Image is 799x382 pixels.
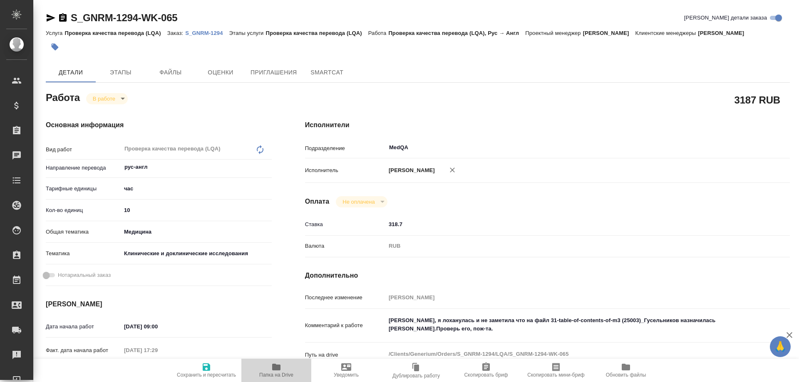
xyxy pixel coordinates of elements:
[386,313,749,336] textarea: [PERSON_NAME], я лоханулась и не заметила что на файл 31-table-of-contents-of-m3 (25003)_Гусельни...
[583,30,635,36] p: [PERSON_NAME]
[90,95,118,102] button: В работе
[151,67,191,78] span: Файлы
[259,372,293,378] span: Папка на Drive
[46,206,121,214] p: Кол-во единиц
[121,344,194,356] input: Пустое поле
[121,225,272,239] div: Медицина
[307,67,347,78] span: SmartCat
[386,239,749,253] div: RUB
[46,30,65,36] p: Услуга
[266,30,368,36] p: Проверка качества перевода (LQA)
[340,198,377,205] button: Не оплачена
[451,359,521,382] button: Скопировать бриф
[46,249,121,258] p: Тематика
[46,323,121,331] p: Дата начала работ
[591,359,661,382] button: Обновить файлы
[46,145,121,154] p: Вид работ
[267,166,269,168] button: Open
[464,372,508,378] span: Скопировать бриф
[305,220,386,229] p: Ставка
[305,166,386,175] p: Исполнитель
[443,161,462,179] button: Удалить исполнителя
[46,120,272,130] h4: Основная информация
[734,93,780,107] h2: 3187 RUB
[71,12,177,23] a: S_GNRM-1294-WK-065
[684,14,767,22] span: [PERSON_NAME] детали заказа
[101,67,141,78] span: Этапы
[167,30,185,36] p: Заказ:
[392,373,440,379] span: Дублировать работу
[46,13,56,23] button: Скопировать ссылку для ЯМессенджера
[305,293,386,302] p: Последнее изменение
[521,359,591,382] button: Скопировать мини-бриф
[698,30,750,36] p: [PERSON_NAME]
[58,13,68,23] button: Скопировать ссылку
[121,182,272,196] div: час
[745,147,747,148] button: Open
[305,321,386,330] p: Комментарий к работе
[46,89,80,104] h2: Работа
[334,372,359,378] span: Уведомить
[241,359,311,382] button: Папка на Drive
[635,30,698,36] p: Клиентские менеджеры
[386,347,749,361] textarea: /Clients/Generium/Orders/S_GNRM-1294/LQA/S_GNRM-1294-WK-065
[336,196,387,207] div: В работе
[305,144,386,153] p: Подразделение
[185,30,229,36] p: S_GNRM-1294
[606,372,646,378] span: Обновить файлы
[121,320,194,333] input: ✎ Введи что-нибудь
[46,346,121,355] p: Факт. дата начала работ
[46,299,272,309] h4: [PERSON_NAME]
[305,197,330,207] h4: Оплата
[46,38,64,56] button: Добавить тэг
[46,185,121,193] p: Тарифные единицы
[251,67,297,78] span: Приглашения
[386,166,435,175] p: [PERSON_NAME]
[46,164,121,172] p: Направление перевода
[305,271,790,281] h4: Дополнительно
[201,67,241,78] span: Оценки
[773,338,787,355] span: 🙏
[65,30,167,36] p: Проверка качества перевода (LQA)
[770,336,791,357] button: 🙏
[229,30,266,36] p: Этапы услуги
[121,246,272,261] div: Клинические и доклинические исследования
[305,351,386,359] p: Путь на drive
[86,93,128,104] div: В работе
[305,120,790,130] h4: Исполнители
[121,204,272,216] input: ✎ Введи что-нибудь
[171,359,241,382] button: Сохранить и пересчитать
[368,30,389,36] p: Работа
[386,218,749,230] input: ✎ Введи что-нибудь
[305,242,386,250] p: Валюта
[386,291,749,303] input: Пустое поле
[381,359,451,382] button: Дублировать работу
[177,372,236,378] span: Сохранить и пересчитать
[51,67,91,78] span: Детали
[311,359,381,382] button: Уведомить
[58,271,111,279] span: Нотариальный заказ
[46,228,121,236] p: Общая тематика
[388,30,525,36] p: Проверка качества перевода (LQA), Рус → Англ
[185,29,229,36] a: S_GNRM-1294
[527,372,584,378] span: Скопировать мини-бриф
[525,30,583,36] p: Проектный менеджер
